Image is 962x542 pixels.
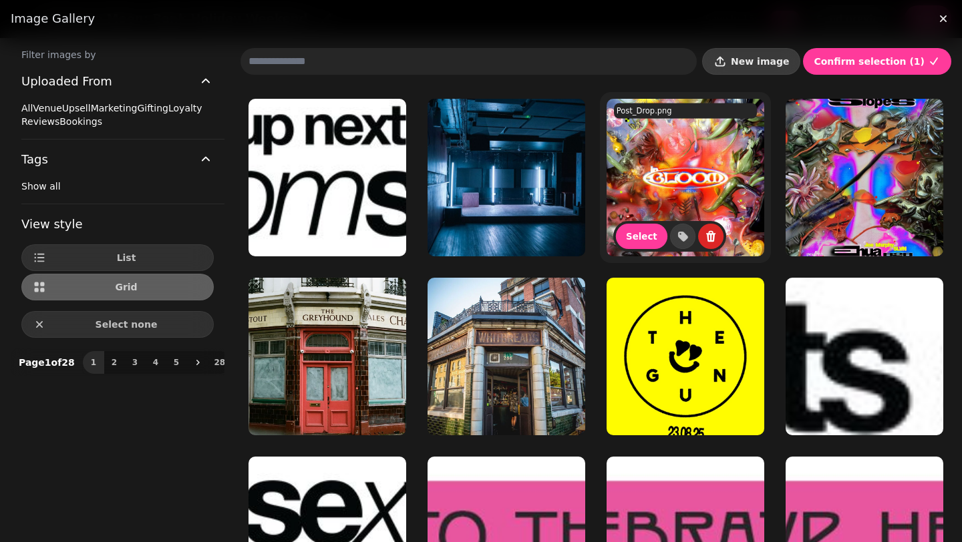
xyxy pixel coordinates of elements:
button: 2 [104,351,125,374]
img: GHGHJHGH.png [607,278,764,435]
span: List [50,253,202,262]
span: Bookings [59,116,102,127]
button: 1 [83,351,104,374]
button: Select none [21,311,214,338]
button: 28 [209,351,230,374]
span: Upsell [62,103,91,113]
div: Uploaded From [21,101,214,139]
button: Grid [21,274,214,300]
button: delete [698,224,724,249]
button: next [186,351,209,374]
span: 3 [130,358,140,366]
img: in bloom.png [249,99,406,256]
span: Marketing [91,103,138,113]
span: 1 [88,358,99,366]
nav: Pagination [83,351,230,374]
button: 3 [124,351,146,374]
span: Select none [50,320,202,329]
img: Headings-24.png [786,278,943,435]
img: greyhound-stock7.jpg [428,99,585,256]
button: Confirm selection (1) [803,48,951,75]
span: Venue [33,103,61,113]
h3: View style [21,215,214,234]
span: New image [731,57,789,66]
div: Tags [21,180,214,204]
span: Loyalty [168,103,202,113]
span: 5 [171,358,182,366]
button: New image [702,48,800,75]
button: Tags [21,140,214,180]
button: 4 [145,351,166,374]
h3: Image gallery [11,11,951,27]
span: Select [626,232,657,240]
span: Show all [21,181,61,192]
label: Filter images by [11,48,224,61]
img: Post_Drop.png [607,99,764,256]
img: SnapInsta.to_485615727_17912350470091581_6933414393918801299_n.jpg [249,278,406,435]
span: 28 [214,358,225,366]
img: SnapInsta.to_476611574_18482679946020462_2405879390548063102_n.jpg [428,278,585,435]
button: Select [616,224,667,249]
button: Uploaded From [21,61,214,101]
span: Reviews [21,116,59,127]
span: Grid [50,282,202,292]
p: Post_Drop.png [617,105,672,115]
span: 2 [109,358,120,366]
span: 4 [150,358,161,366]
span: Gifting [137,103,168,113]
span: All [21,103,33,113]
p: Page 1 of 28 [13,356,80,369]
img: SnapInsta.to_525611744_18322665901233109_5452494852220769867_n.jpg [786,99,943,256]
span: Confirm selection ( 1 ) [814,57,925,66]
button: List [21,244,214,271]
button: 5 [166,351,187,374]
